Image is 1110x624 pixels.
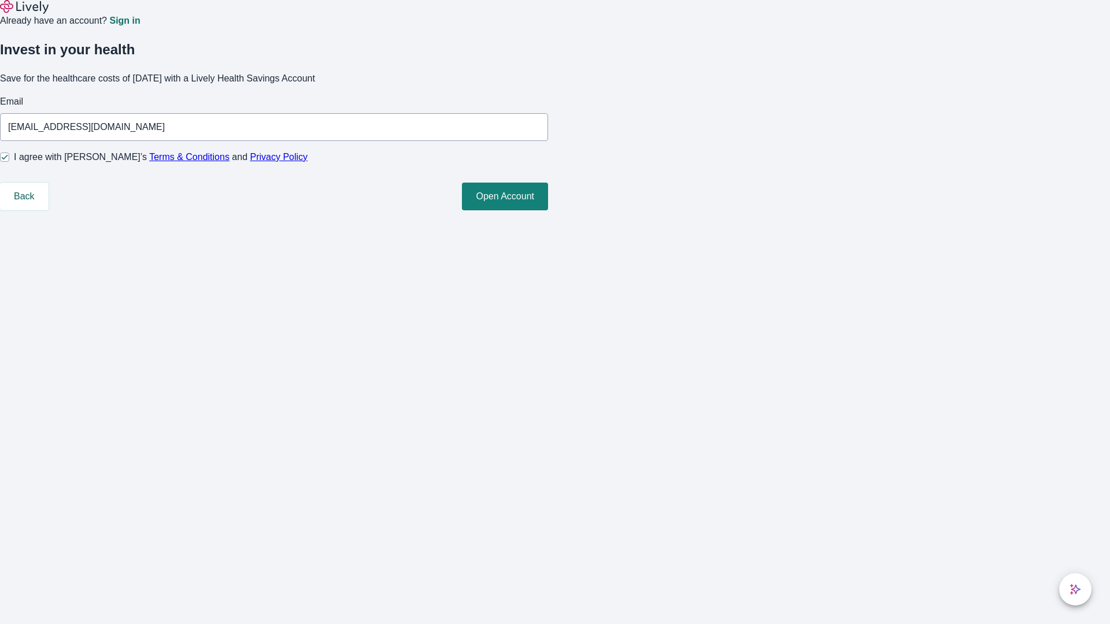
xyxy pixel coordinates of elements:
svg: Lively AI Assistant [1070,584,1081,595]
span: I agree with [PERSON_NAME]’s and [14,150,308,164]
button: chat [1059,573,1091,606]
a: Privacy Policy [250,152,308,162]
a: Terms & Conditions [149,152,230,162]
a: Sign in [109,16,140,25]
button: Open Account [462,183,548,210]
